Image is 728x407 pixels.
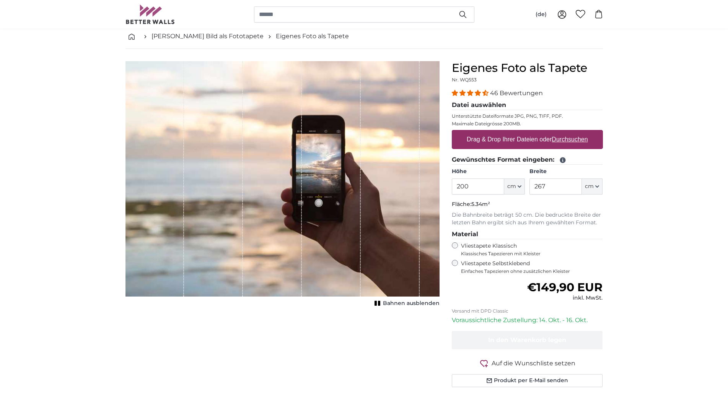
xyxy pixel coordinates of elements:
label: Höhe [452,168,525,175]
div: 1 of 1 [125,61,440,309]
button: Auf die Wunschliste setzen [452,358,603,368]
span: Nr. WQ553 [452,77,477,83]
label: Vliestapete Klassisch [461,242,596,257]
p: Fläche: [452,201,603,208]
span: 46 Bewertungen [490,89,543,97]
nav: breadcrumbs [125,24,603,49]
p: Maximale Dateigrösse 200MB. [452,121,603,127]
span: €149,90 EUR [527,280,603,294]
p: Die Bahnbreite beträgt 50 cm. Die bedruckte Breite der letzten Bahn ergibt sich aus Ihrem gewählt... [452,211,603,227]
span: cm [507,183,516,190]
button: (de) [529,8,553,21]
label: Drag & Drop Ihrer Dateien oder [464,132,591,147]
div: inkl. MwSt. [527,294,603,302]
img: Betterwalls [125,5,175,24]
span: 5.34m² [471,201,490,208]
button: In den Warenkorb legen [452,331,603,349]
a: Eigenes Foto als Tapete [276,32,349,41]
a: [PERSON_NAME] Bild als Fototapete [151,32,264,41]
span: Klassisches Tapezieren mit Kleister [461,251,596,257]
button: Produkt per E-Mail senden [452,374,603,387]
u: Durchsuchen [552,136,588,143]
legend: Datei auswählen [452,101,603,110]
span: 4.37 stars [452,89,490,97]
h1: Eigenes Foto als Tapete [452,61,603,75]
p: Versand mit DPD Classic [452,308,603,314]
span: In den Warenkorb legen [488,336,566,344]
button: cm [582,178,603,195]
legend: Gewünschtes Format eingeben: [452,155,603,165]
span: Bahnen ausblenden [383,300,440,307]
legend: Material [452,230,603,239]
p: Voraussichtliche Zustellung: 14. Okt. - 16. Okt. [452,316,603,325]
p: Unterstützte Dateiformate JPG, PNG, TIFF, PDF. [452,113,603,119]
button: cm [504,178,525,195]
span: Auf die Wunschliste setzen [492,359,575,368]
label: Breite [529,168,603,175]
span: Einfaches Tapezieren ohne zusätzlichen Kleister [461,268,603,274]
button: Bahnen ausblenden [372,298,440,309]
label: Vliestapete Selbstklebend [461,260,603,274]
span: cm [585,183,594,190]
